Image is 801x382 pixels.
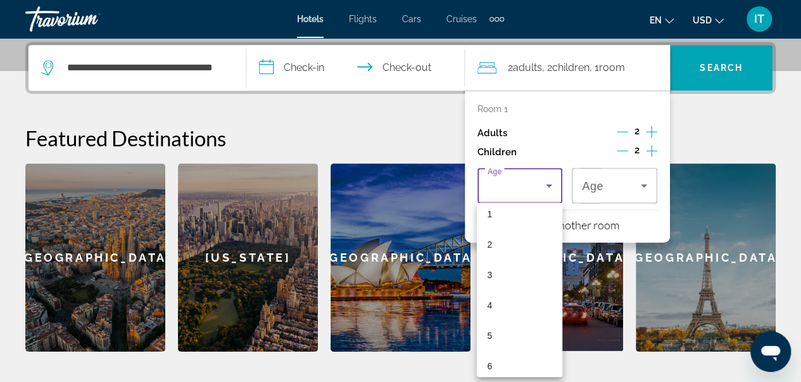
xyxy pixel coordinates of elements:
mat-option: 6 years old [477,351,562,381]
mat-option: 4 years old [477,290,562,321]
mat-option: 5 years old [477,321,562,351]
span: 2 [487,237,492,252]
mat-option: 2 years old [477,229,562,260]
span: 5 [487,328,492,343]
span: 4 [487,298,492,313]
span: 6 [487,359,492,374]
mat-option: 3 years old [477,260,562,290]
mat-option: 1 years old [477,199,562,229]
span: 3 [487,267,492,283]
iframe: Кнопка для запуску вікна повідомлень [750,331,791,372]
span: 1 [487,207,492,222]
